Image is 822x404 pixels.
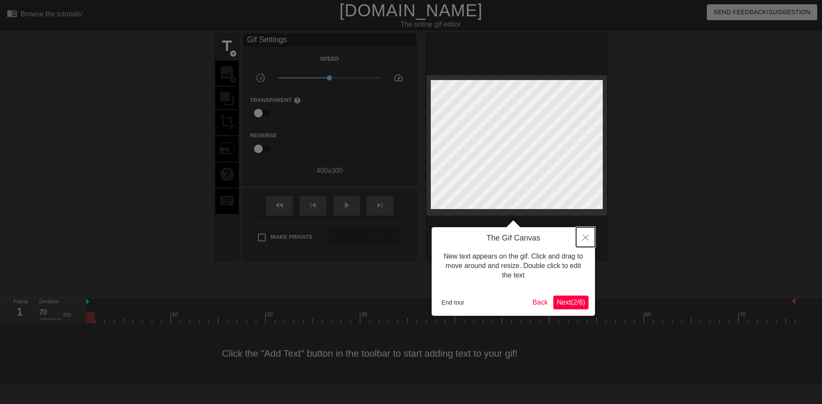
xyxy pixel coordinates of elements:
button: Back [529,296,552,309]
h4: The Gif Canvas [438,234,589,243]
div: New text appears on the gif. Click and drag to move around and resize. Double click to edit the text [438,243,589,289]
button: Next [553,296,589,309]
span: Next ( 2 / 6 ) [557,299,585,306]
button: End tour [438,296,468,309]
button: Close [576,227,595,247]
